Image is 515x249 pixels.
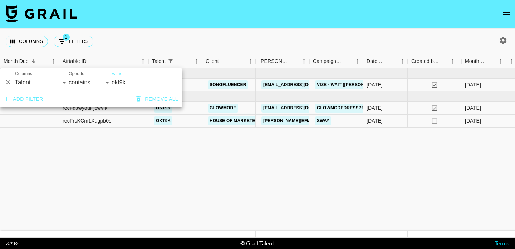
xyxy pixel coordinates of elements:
[465,81,481,88] div: Sep '25
[138,56,148,66] button: Menu
[408,54,461,68] div: Created by Grail Team
[63,34,70,41] span: 1
[206,54,219,68] div: Client
[112,77,180,88] input: Filter value
[315,116,331,125] a: Sway
[363,54,408,68] div: Date Created
[367,54,387,68] div: Date Created
[256,54,309,68] div: Booker
[261,116,378,125] a: [PERSON_NAME][EMAIL_ADDRESS][DOMAIN_NAME]
[4,54,29,68] div: Month Due
[6,241,20,246] div: v 1.7.104
[299,56,309,66] button: Menu
[63,117,111,124] div: recFrsKCm1Xugpb0s
[309,54,363,68] div: Campaign (Type)
[48,56,59,66] button: Menu
[166,56,176,66] div: 1 active filter
[208,116,263,125] a: House of Marketers
[352,56,363,66] button: Menu
[152,54,166,68] div: Talent
[465,54,485,68] div: Month Due
[219,56,229,66] button: Sort
[154,116,172,125] a: okt9k
[208,104,238,113] a: GLOWMODE
[315,80,384,89] a: Vize - Wait ([PERSON_NAME])
[313,54,342,68] div: Campaign (Type)
[3,77,14,88] button: Delete
[411,54,439,68] div: Created by Grail Team
[69,71,86,77] label: Operator
[240,240,274,247] div: © Grail Talent
[495,240,509,246] a: Terms
[495,56,506,66] button: Menu
[367,104,383,111] div: 17/06/2025
[202,54,256,68] div: Client
[6,5,77,22] img: Grail Talent
[176,56,186,66] button: Sort
[259,54,289,68] div: [PERSON_NAME]
[191,56,202,66] button: Menu
[154,104,172,113] a: okt9k
[54,36,93,47] button: Show filters
[166,56,176,66] button: Show filters
[387,56,397,66] button: Sort
[148,54,202,68] div: Talent
[485,56,495,66] button: Sort
[15,71,32,77] label: Columns
[465,117,481,124] div: Jun '25
[6,36,48,47] button: Select columns
[439,56,449,66] button: Sort
[29,56,39,66] button: Sort
[245,56,256,66] button: Menu
[367,81,383,88] div: 30/09/2025
[342,56,352,66] button: Sort
[261,104,342,113] a: [EMAIL_ADDRESS][DOMAIN_NAME]
[461,54,506,68] div: Month Due
[133,93,181,106] button: Remove all
[87,56,97,66] button: Sort
[1,93,46,106] button: Add filter
[261,80,342,89] a: [EMAIL_ADDRESS][DOMAIN_NAME]
[397,56,408,66] button: Menu
[63,104,107,111] div: recFqJwyduPjcwvIk
[59,54,148,68] div: Airtable ID
[208,80,248,89] a: Songfluencer
[63,54,87,68] div: Airtable ID
[465,104,481,111] div: Jun '25
[289,56,299,66] button: Sort
[315,104,426,113] a: GlowmodeDressPeekaboo Dress Campaign
[447,56,458,66] button: Menu
[112,71,122,77] label: Value
[367,117,383,124] div: 10/06/2025
[499,7,514,21] button: open drawer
